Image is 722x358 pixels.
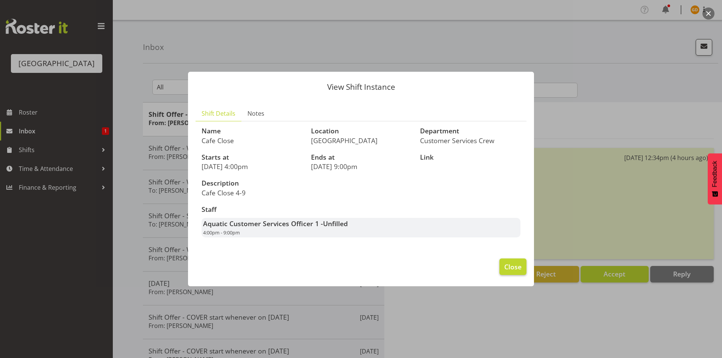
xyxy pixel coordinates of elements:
span: Shift Details [202,109,235,118]
p: Cafe Close [202,136,302,145]
h3: Description [202,180,356,187]
strong: Aquatic Customer Services Officer 1 - [203,219,348,228]
p: [DATE] 9:00pm [311,162,411,171]
h3: Staff [202,206,520,213]
p: Cafe Close 4-9 [202,189,356,197]
h3: Department [420,127,520,135]
h3: Name [202,127,302,135]
h3: Location [311,127,411,135]
span: Notes [247,109,264,118]
span: 4:00pm - 9:00pm [203,229,240,236]
button: Close [499,258,526,275]
span: Feedback [711,161,718,187]
p: Customer Services Crew [420,136,520,145]
p: [DATE] 4:00pm [202,162,302,171]
p: [GEOGRAPHIC_DATA] [311,136,411,145]
h3: Link [420,154,520,161]
span: Unfilled [323,219,348,228]
span: Close [504,262,522,272]
h3: Starts at [202,154,302,161]
h3: Ends at [311,154,411,161]
button: Feedback - Show survey [708,153,722,204]
p: View Shift Instance [196,83,526,91]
